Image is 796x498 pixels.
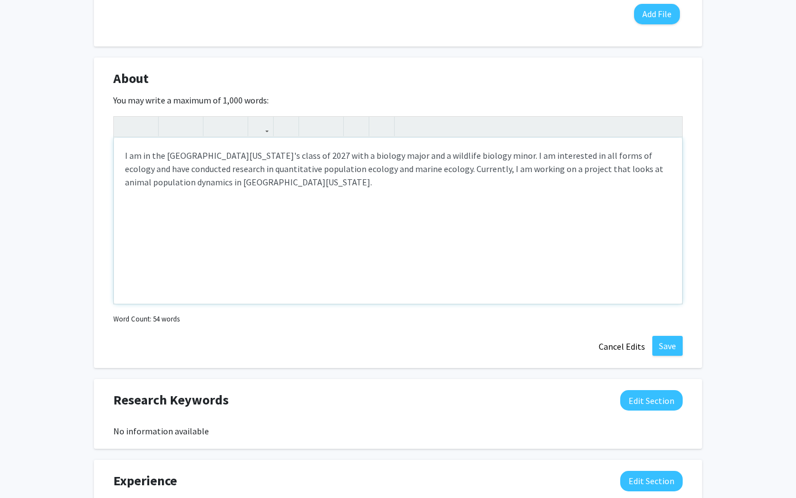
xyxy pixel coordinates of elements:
[161,117,181,136] button: Strong (Ctrl + B)
[113,94,269,107] label: You may write a maximum of 1,000 words:
[113,424,683,438] div: No information available
[660,117,679,136] button: Fullscreen
[117,117,136,136] button: Undo (Ctrl + Z)
[181,117,200,136] button: Emphasis (Ctrl + I)
[302,117,321,136] button: Unordered list
[113,471,177,491] span: Experience
[620,471,683,491] button: Edit Experience
[347,117,366,136] button: Remove format
[251,117,270,136] button: Link
[226,117,245,136] button: Subscript
[114,138,682,304] div: Note to users with screen readers: Please deactivate our accessibility plugin for this page as it...
[113,390,229,410] span: Research Keywords
[591,336,652,357] button: Cancel Edits
[372,117,391,136] button: Insert horizontal rule
[620,390,683,411] button: Edit Research Keywords
[8,448,47,490] iframe: Chat
[634,4,680,24] button: Add File
[113,314,180,324] small: Word Count: 54 words
[276,117,296,136] button: Insert Image
[652,336,683,356] button: Save
[206,117,226,136] button: Superscript
[321,117,341,136] button: Ordered list
[113,69,149,89] span: About
[136,117,155,136] button: Redo (Ctrl + Y)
